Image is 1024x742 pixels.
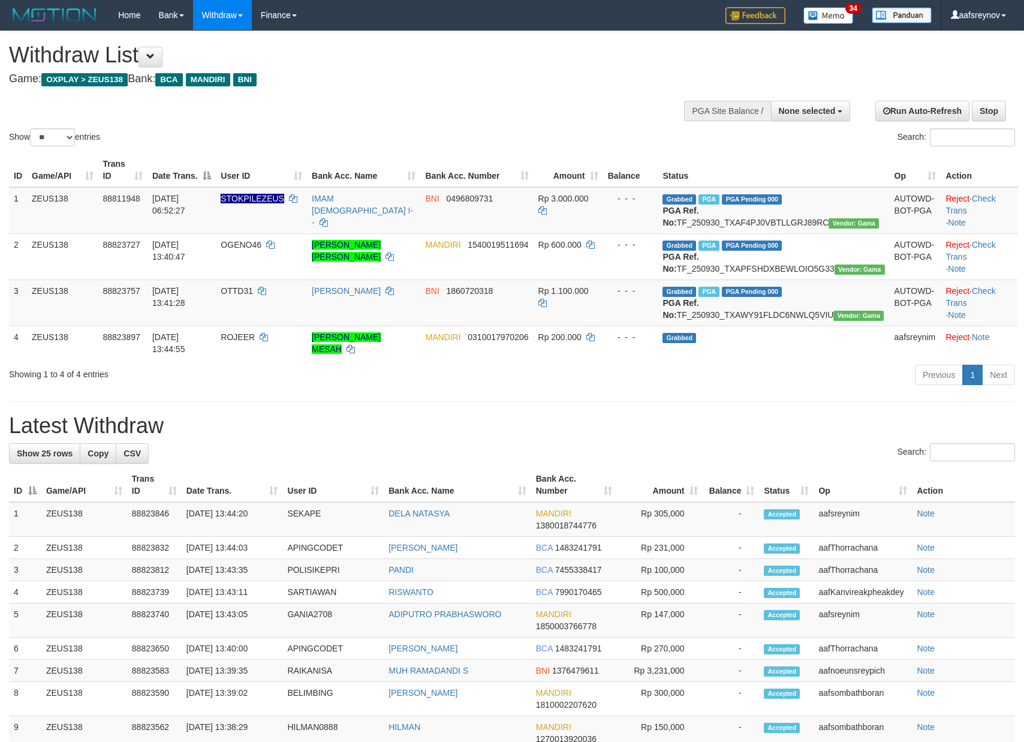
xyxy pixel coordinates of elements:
[779,106,836,116] span: None selected
[703,603,760,638] td: -
[221,332,255,342] span: ROJEER
[388,722,420,732] a: HILMAN
[555,644,602,653] span: Copy 1483241791 to clipboard
[608,285,653,297] div: - - -
[814,468,912,502] th: Op: activate to sort column ascending
[9,187,27,234] td: 1
[27,187,98,234] td: ZEUS138
[147,153,216,187] th: Date Trans.: activate to sort column descending
[388,587,433,597] a: RISWANTO
[9,468,41,502] th: ID: activate to sort column descending
[917,509,935,518] a: Note
[9,128,100,146] label: Show entries
[182,603,283,638] td: [DATE] 13:43:05
[945,240,969,250] a: Reject
[803,7,854,24] img: Button%20Memo.svg
[233,73,257,86] span: BNI
[703,468,760,502] th: Balance: activate to sort column ascending
[9,153,27,187] th: ID
[948,310,966,320] a: Note
[962,365,983,385] a: 1
[9,414,1015,438] h1: Latest Withdraw
[617,502,703,537] td: Rp 305,000
[945,194,995,215] a: Check Trans
[698,194,719,205] span: Marked by aafsreyleap
[9,233,27,280] td: 2
[152,286,185,308] span: [DATE] 13:41:28
[182,581,283,603] td: [DATE] 13:43:11
[917,543,935,552] a: Note
[425,240,460,250] span: MANDIRI
[80,443,116,464] a: Copy
[27,280,98,326] td: ZEUS138
[703,660,760,682] td: -
[662,298,698,320] b: PGA Ref. No:
[662,194,696,205] span: Grabbed
[282,537,384,559] td: APINGCODET
[764,509,800,519] span: Accepted
[9,682,41,716] td: 8
[982,365,1015,385] a: Next
[534,153,603,187] th: Amount: activate to sort column ascending
[155,73,182,86] span: BCA
[917,722,935,732] a: Note
[103,240,140,250] span: 88823727
[531,468,617,502] th: Bank Acc. Number: activate to sort column ascending
[814,537,912,559] td: aafThorrachana
[617,603,703,638] td: Rp 147,000
[917,666,935,675] a: Note
[917,609,935,619] a: Note
[152,240,185,262] span: [DATE] 13:40:47
[722,194,782,205] span: PGA Pending
[9,537,41,559] td: 2
[41,638,127,660] td: ZEUS138
[945,194,969,203] a: Reject
[127,581,182,603] td: 88823739
[771,101,851,121] button: None selected
[890,153,941,187] th: Op: activate to sort column ascending
[872,7,932,23] img: panduan.png
[917,565,935,575] a: Note
[9,559,41,581] td: 3
[835,265,885,275] span: Vendor URL: https://trx31.1velocity.biz
[764,644,800,654] span: Accepted
[829,218,879,229] span: Vendor URL: https://trx31.1velocity.biz
[182,682,283,716] td: [DATE] 13:39:02
[897,443,1015,461] label: Search:
[698,287,719,297] span: Marked by aafnoeunsreypich
[116,443,149,464] a: CSV
[948,218,966,227] a: Note
[945,286,969,296] a: Reject
[722,287,782,297] span: PGA Pending
[703,581,760,603] td: -
[103,332,140,342] span: 88823897
[536,565,553,575] span: BCA
[388,543,457,552] a: [PERSON_NAME]
[103,286,140,296] span: 88823757
[127,537,182,559] td: 88823832
[9,43,671,67] h1: Withdraw List
[127,502,182,537] td: 88823846
[703,559,760,581] td: -
[617,682,703,716] td: Rp 300,000
[759,468,814,502] th: Status: activate to sort column ascending
[88,449,109,458] span: Copy
[662,333,696,343] span: Grabbed
[221,194,284,203] span: Nama rekening ada tanda titik/strip, harap diedit
[698,241,719,251] span: Marked by aafchomsokheang
[536,543,553,552] span: BCA
[538,286,589,296] span: Rp 1.100.000
[658,233,889,280] td: TF_250930_TXAPFSHDXBEWLOIO5G33
[941,187,1018,234] td: · ·
[27,326,98,360] td: ZEUS138
[536,700,597,710] span: Copy 1810002207620 to clipboard
[617,660,703,682] td: Rp 3,231,000
[658,280,889,326] td: TF_250930_TXAWY91FLDC6NWLQ5VIU
[703,638,760,660] td: -
[538,332,582,342] span: Rp 200.000
[608,239,653,251] div: - - -
[948,264,966,274] a: Note
[98,153,147,187] th: Trans ID: activate to sort column ascending
[388,509,450,518] a: DELA NATASYA
[617,638,703,660] td: Rp 270,000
